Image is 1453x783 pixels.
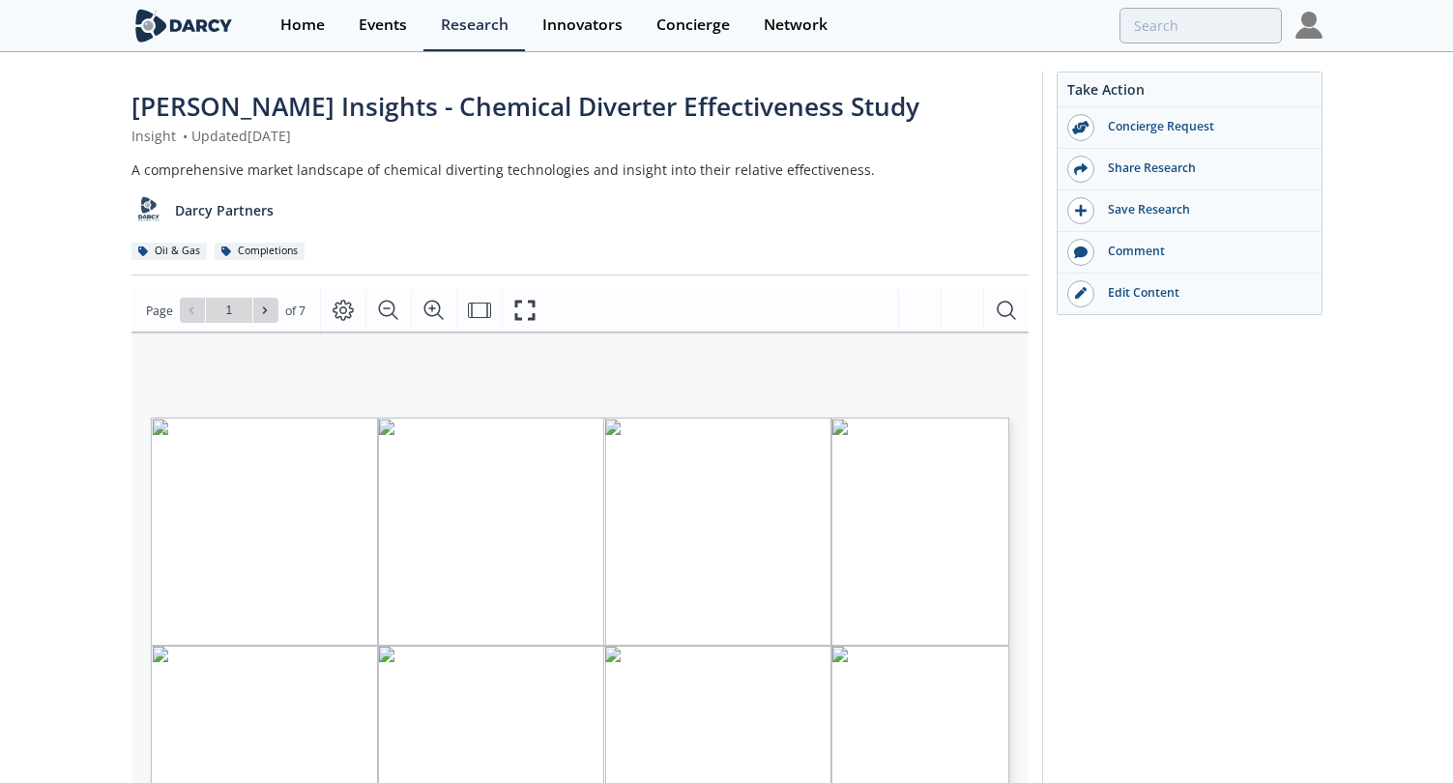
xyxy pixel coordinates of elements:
[1058,274,1322,314] a: Edit Content
[180,127,191,145] span: •
[1295,12,1322,39] img: Profile
[441,17,509,33] div: Research
[131,9,237,43] img: logo-wide.svg
[542,17,623,33] div: Innovators
[215,243,305,260] div: Completions
[1372,706,1434,764] iframe: chat widget
[131,126,1029,146] div: Insight Updated [DATE]
[1058,79,1322,107] div: Take Action
[1094,201,1311,218] div: Save Research
[131,243,208,260] div: Oil & Gas
[131,159,1029,180] div: A comprehensive market landscape of chemical diverting technologies and insight into their relati...
[1119,8,1282,43] input: Advanced Search
[1094,159,1311,177] div: Share Research
[656,17,730,33] div: Concierge
[131,89,919,124] span: [PERSON_NAME] Insights - Chemical Diverter Effectiveness Study
[175,200,274,220] p: Darcy Partners
[1094,243,1311,260] div: Comment
[764,17,828,33] div: Network
[280,17,325,33] div: Home
[1094,118,1311,135] div: Concierge Request
[359,17,407,33] div: Events
[1094,284,1311,302] div: Edit Content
